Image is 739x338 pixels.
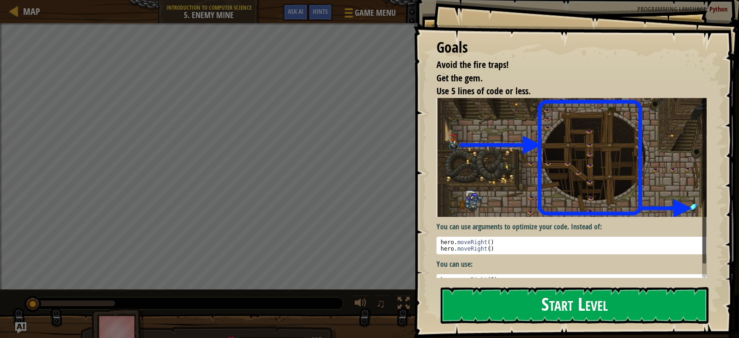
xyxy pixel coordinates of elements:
span: Game Menu [355,7,396,19]
img: Enemy mine [436,98,714,217]
button: ♫ [375,295,390,314]
span: Use 5 lines of code or less. [436,85,531,97]
span: Hints [313,7,328,16]
button: Adjust volume [351,295,370,314]
div: Goals [436,37,707,58]
li: Get the gem. [425,72,704,85]
li: Avoid the fire traps! [425,58,704,72]
a: Map [18,5,40,18]
button: Ask AI [283,4,308,21]
button: Start Level [441,287,709,324]
span: ♫ [376,296,386,310]
button: Game Menu [337,4,401,25]
button: Ask AI [15,322,26,333]
span: Get the gem. [436,72,483,84]
li: Use 5 lines of code or less. [425,85,704,98]
p: You can use: [436,259,714,270]
button: Toggle fullscreen [394,295,413,314]
span: Avoid the fire traps! [436,58,509,71]
p: You can use arguments to optimize your code. Instead of: [436,221,714,232]
span: Map [23,5,40,18]
span: Ask AI [288,7,303,16]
